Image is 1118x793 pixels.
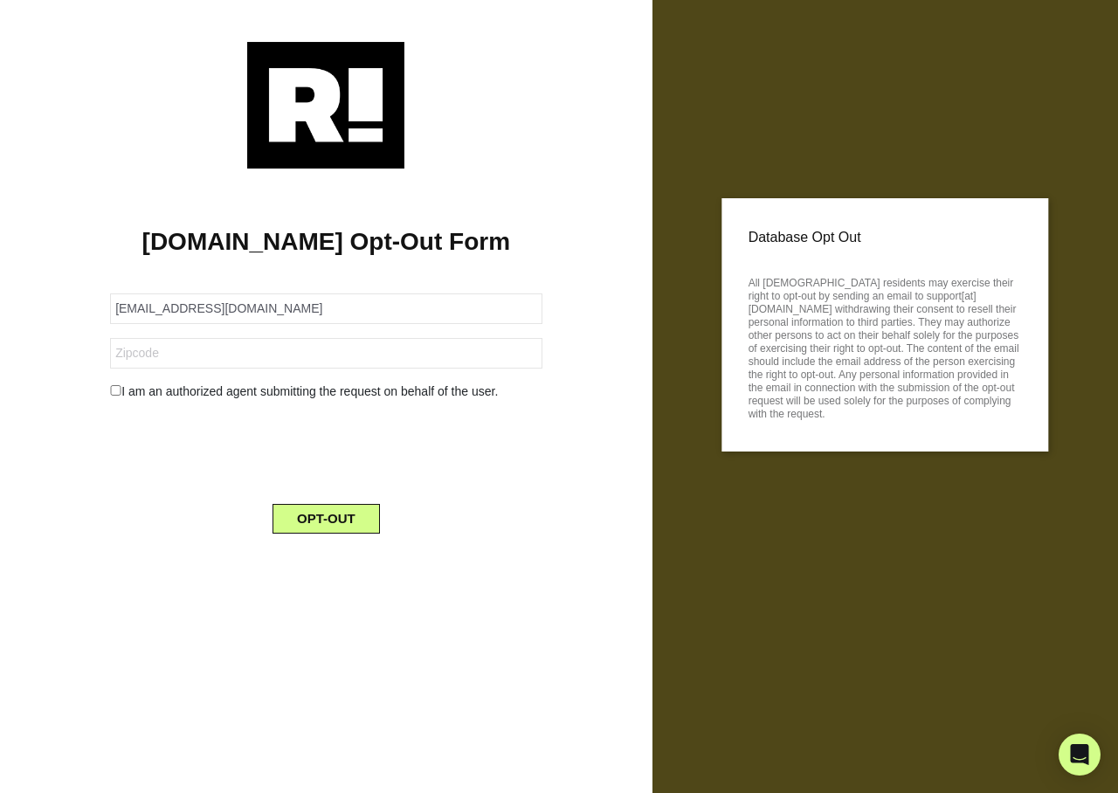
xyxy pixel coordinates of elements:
[1059,734,1101,776] div: Open Intercom Messenger
[110,338,542,369] input: Zipcode
[110,293,542,324] input: Email Address
[749,272,1022,421] p: All [DEMOGRAPHIC_DATA] residents may exercise their right to opt-out by sending an email to suppo...
[97,383,555,401] div: I am an authorized agent submitting the request on behalf of the user.
[193,415,459,483] iframe: reCAPTCHA
[247,42,404,169] img: Retention.com
[273,504,380,534] button: OPT-OUT
[749,224,1022,251] p: Database Opt Out
[26,227,626,257] h1: [DOMAIN_NAME] Opt-Out Form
